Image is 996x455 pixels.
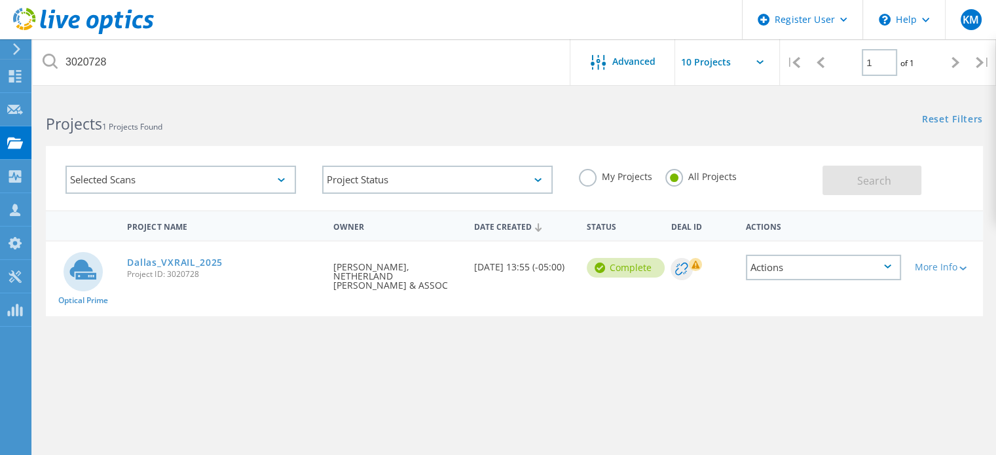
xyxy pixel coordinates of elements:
div: More Info [914,263,976,272]
a: Dallas_VXRAIL_2025 [127,258,223,267]
span: KM [963,14,979,25]
div: Selected Scans [65,166,296,194]
div: Project Name [120,213,327,238]
span: Search [857,173,891,188]
button: Search [822,166,921,195]
span: Advanced [612,57,655,66]
svg: \n [879,14,891,26]
a: Reset Filters [922,115,983,126]
div: [PERSON_NAME], NETHERLAND [PERSON_NAME] & ASSOC [327,242,468,303]
label: My Projects [579,169,652,181]
div: Actions [739,213,908,238]
div: Owner [327,213,468,238]
a: Live Optics Dashboard [13,27,154,37]
div: | [780,39,807,86]
div: Complete [587,258,665,278]
span: of 1 [900,58,914,69]
div: Status [580,213,665,238]
input: Search projects by name, owner, ID, company, etc [33,39,571,85]
span: 1 Projects Found [102,121,162,132]
div: | [969,39,996,86]
div: [DATE] 13:55 (-05:00) [468,242,580,285]
div: Deal Id [664,213,739,238]
div: Actions [746,255,902,280]
div: Date Created [468,213,580,238]
b: Projects [46,113,102,134]
div: Project Status [322,166,553,194]
span: Optical Prime [58,297,108,304]
label: All Projects [665,169,737,181]
span: Project ID: 3020728 [127,270,320,278]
